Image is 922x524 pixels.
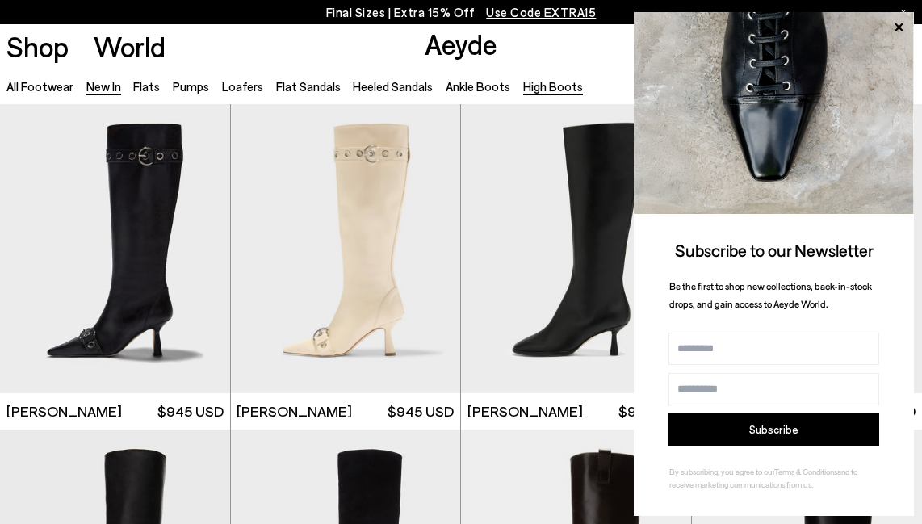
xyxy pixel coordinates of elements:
a: Terms & Conditions [774,467,837,476]
span: $945 USD [157,401,224,421]
p: Final Sizes | Extra 15% Off [326,2,597,23]
a: Pumps [173,79,209,94]
span: $945 USD [388,401,454,421]
img: Catherine High Sock Boots [461,104,691,393]
a: New In [86,79,121,94]
a: Heeled Sandals [353,79,433,94]
a: [PERSON_NAME] $945 USD [461,393,691,430]
div: 1 / 6 [461,104,691,393]
button: Subscribe [668,413,879,446]
span: [PERSON_NAME] [237,401,352,421]
div: 1 / 6 [231,104,461,393]
img: Vivian Eyelet High Boots [231,104,461,393]
a: Next slide Previous slide [231,104,461,393]
a: All Footwear [6,79,73,94]
a: Shop [6,32,69,61]
span: By subscribing, you agree to our [669,467,774,476]
a: World [94,32,166,61]
a: Next slide Previous slide [461,104,691,393]
a: [PERSON_NAME] $945 USD [231,393,461,430]
a: Loafers [222,79,263,94]
img: ca3f721fb6ff708a270709c41d776025.jpg [634,12,914,214]
a: Aeyde [425,27,497,61]
a: Flat Sandals [276,79,341,94]
span: [PERSON_NAME] [6,401,122,421]
span: Subscribe to our Newsletter [675,240,874,260]
span: $945 USD [618,401,685,421]
span: Be the first to shop new collections, back-in-stock drops, and gain access to Aeyde World. [669,280,872,310]
a: High Boots [523,79,583,94]
a: Flats [133,79,160,94]
span: [PERSON_NAME] [467,401,583,421]
span: Navigate to /collections/ss25-final-sizes [486,5,596,19]
a: Ankle Boots [446,79,510,94]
